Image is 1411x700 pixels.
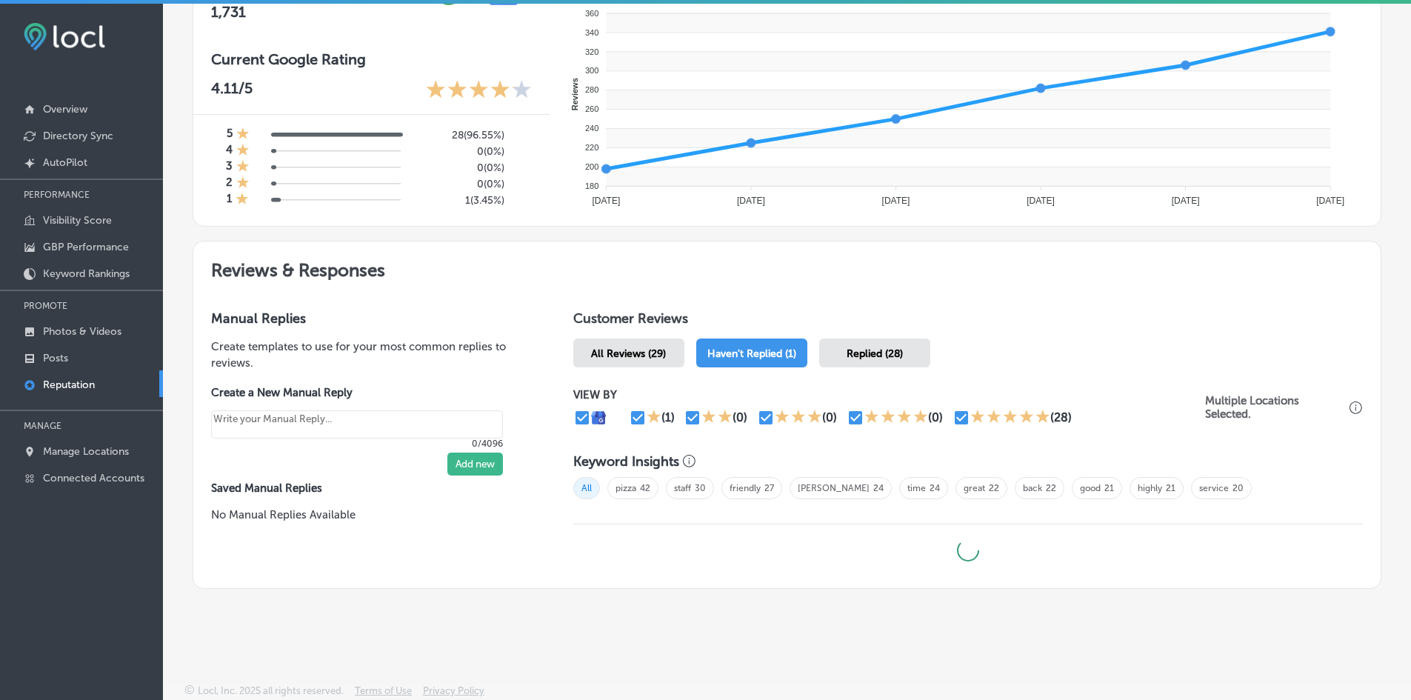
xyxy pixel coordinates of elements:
[1080,483,1101,493] a: good
[24,23,105,50] img: fda3e92497d09a02dc62c9cd864e3231.png
[585,66,598,75] tspan: 300
[798,483,870,493] a: [PERSON_NAME]
[1172,196,1200,206] tspan: [DATE]
[928,410,943,424] div: (0)
[1023,483,1042,493] a: back
[198,685,344,696] p: Locl, Inc. 2025 all rights reserved.
[43,130,113,142] p: Directory Sync
[695,483,706,493] a: 30
[1316,196,1344,206] tspan: [DATE]
[447,453,503,476] button: Add new
[864,409,928,427] div: 4 Stars
[701,409,733,427] div: 2 Stars
[226,159,233,176] h4: 3
[707,347,796,360] span: Haven't Replied (1)
[43,325,121,338] p: Photos & Videos
[413,178,504,190] h5: 0 ( 0% )
[674,483,691,493] a: staff
[585,143,598,152] tspan: 220
[226,143,233,159] h4: 4
[236,192,249,208] div: 1 Star
[211,310,526,327] h3: Manual Replies
[227,192,232,208] h4: 1
[226,176,233,192] h4: 2
[592,196,620,206] tspan: [DATE]
[211,79,253,102] p: 4.11 /5
[211,3,421,21] h2: 1,731
[193,241,1381,293] h2: Reviews & Responses
[585,104,598,113] tspan: 260
[585,47,598,56] tspan: 320
[616,483,636,493] a: pizza
[964,483,985,493] a: great
[227,127,233,143] h4: 5
[573,453,679,470] h3: Keyword Insights
[1138,483,1162,493] a: highly
[1232,483,1244,493] a: 20
[43,156,87,169] p: AutoPilot
[591,347,666,360] span: All Reviews (29)
[585,181,598,190] tspan: 180
[640,483,650,493] a: 42
[43,241,129,253] p: GBP Performance
[585,124,598,133] tspan: 240
[211,410,503,439] textarea: Create your Quick Reply
[1199,483,1229,493] a: service
[1205,394,1346,421] p: Multiple Locations Selected.
[764,483,774,493] a: 27
[413,194,504,207] h5: 1 ( 3.45% )
[573,477,600,499] span: All
[730,483,761,493] a: friendly
[43,267,130,280] p: Keyword Rankings
[43,445,129,458] p: Manage Locations
[881,196,910,206] tspan: [DATE]
[585,28,598,37] tspan: 340
[43,379,95,391] p: Reputation
[413,145,504,158] h5: 0 ( 0% )
[1166,483,1175,493] a: 21
[647,409,661,427] div: 1 Star
[43,472,144,484] p: Connected Accounts
[573,388,1205,401] p: VIEW BY
[737,196,765,206] tspan: [DATE]
[43,352,68,364] p: Posts
[585,9,598,18] tspan: 360
[211,386,503,399] label: Create a New Manual Reply
[236,159,250,176] div: 1 Star
[970,409,1050,427] div: 5 Stars
[413,129,504,141] h5: 28 ( 96.55% )
[211,50,532,68] h3: Current Google Rating
[989,483,999,493] a: 22
[1104,483,1114,493] a: 21
[413,161,504,174] h5: 0 ( 0% )
[1046,483,1056,493] a: 22
[236,176,250,192] div: 1 Star
[211,439,503,449] p: 0/4096
[1050,410,1072,424] div: (28)
[822,410,837,424] div: (0)
[43,214,112,227] p: Visibility Score
[907,483,926,493] a: time
[847,347,903,360] span: Replied (28)
[873,483,884,493] a: 24
[585,162,598,171] tspan: 200
[211,507,526,523] p: No Manual Replies Available
[585,85,598,94] tspan: 280
[236,127,250,143] div: 1 Star
[661,410,675,424] div: (1)
[426,79,532,102] div: 4.11 Stars
[775,409,822,427] div: 3 Stars
[211,339,526,371] p: Create templates to use for your most common replies to reviews.
[236,143,250,159] div: 1 Star
[43,103,87,116] p: Overview
[570,78,579,110] text: Reviews
[733,410,747,424] div: (0)
[573,310,1363,333] h1: Customer Reviews
[211,481,526,495] label: Saved Manual Replies
[1027,196,1055,206] tspan: [DATE]
[930,483,940,493] a: 24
